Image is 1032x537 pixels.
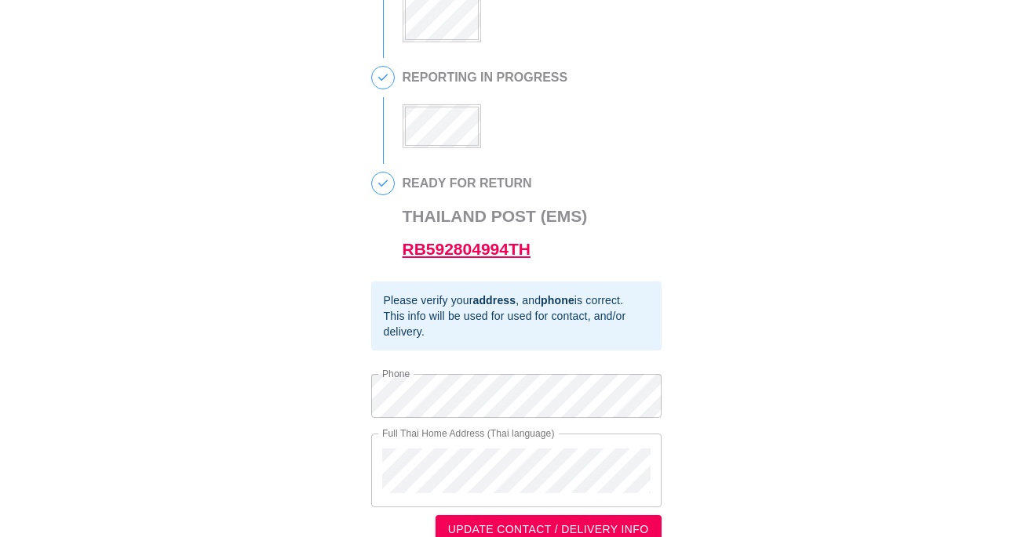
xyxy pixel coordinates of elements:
[384,308,649,339] div: This info will be used for used for contact, and/or delivery.
[541,294,574,307] b: phone
[403,200,588,266] h3: Thailand Post (EMS)
[403,240,531,258] a: RB592804994TH
[372,67,394,89] span: 3
[403,71,568,85] h2: REPORTING IN PROGRESS
[403,176,588,190] h2: READY FOR RETURN
[384,292,649,308] div: Please verify your , and is correct.
[372,172,394,194] span: 4
[472,294,516,307] b: address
